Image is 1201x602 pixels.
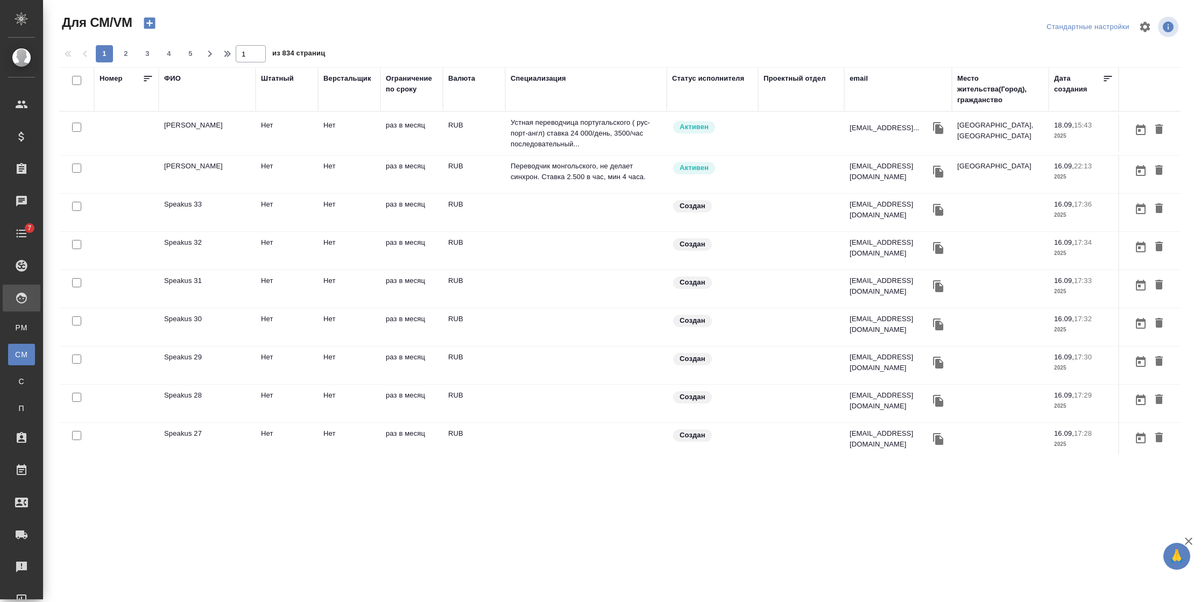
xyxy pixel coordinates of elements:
td: Нет [318,346,380,384]
td: Speakus 30 [159,308,256,346]
button: Открыть календарь загрузки [1132,352,1150,372]
div: Рядовой исполнитель: назначай с учетом рейтинга [672,120,753,134]
td: Нет [318,155,380,193]
div: Номер [100,73,123,84]
p: 17:29 [1074,391,1092,399]
button: Удалить [1150,390,1168,410]
span: Посмотреть информацию [1158,17,1181,37]
button: Скопировать [930,355,946,371]
p: 18.09, [1054,121,1074,129]
p: [EMAIL_ADDRESS][DOMAIN_NAME] [850,352,930,373]
button: Открыть календарь загрузки [1132,120,1150,140]
div: Проектный отдел [764,73,826,84]
p: [EMAIL_ADDRESS][DOMAIN_NAME] [850,275,930,297]
p: 2025 [1054,210,1113,221]
span: 2 [117,48,135,59]
button: 2 [117,45,135,62]
span: С [13,376,30,387]
td: Нет [256,308,318,346]
span: 4 [160,48,178,59]
span: 🙏 [1168,545,1186,568]
a: П [8,398,35,419]
span: из 834 страниц [272,47,325,62]
td: Speakus 28 [159,385,256,422]
button: 3 [139,45,156,62]
button: Открыть календарь загрузки [1132,199,1150,219]
td: Speakus 31 [159,270,256,308]
td: RUB [443,270,505,308]
p: 17:30 [1074,353,1092,361]
td: раз в месяц [380,155,443,193]
div: Ограничение по сроку [386,73,437,95]
p: 22:13 [1074,162,1092,170]
p: 17:28 [1074,429,1092,437]
div: Верстальщик [323,73,371,84]
td: [PERSON_NAME] [159,155,256,193]
td: [GEOGRAPHIC_DATA], [GEOGRAPHIC_DATA] [952,115,1049,152]
td: раз в месяц [380,232,443,270]
td: [PERSON_NAME] [159,115,256,152]
span: 3 [139,48,156,59]
td: Нет [318,423,380,461]
td: раз в месяц [380,115,443,152]
p: [EMAIL_ADDRESS][DOMAIN_NAME] [850,314,930,335]
p: 2025 [1054,439,1113,450]
button: Удалить [1150,199,1168,219]
td: раз в месяц [380,308,443,346]
p: 16.09, [1054,238,1074,246]
td: Нет [256,115,318,152]
button: Открыть календарь загрузки [1132,314,1150,334]
td: Speakus 33 [159,194,256,231]
div: Рядовой исполнитель: назначай с учетом рейтинга [672,161,753,175]
p: 15:43 [1074,121,1092,129]
button: Удалить [1150,428,1168,448]
td: Нет [256,194,318,231]
a: С [8,371,35,392]
button: Удалить [1150,352,1168,372]
td: Speakus 27 [159,423,256,461]
td: Нет [318,270,380,308]
p: Переводчик монгольского, не делает синхрон. Ставка 2.500 в час, мин 4 часа. [511,161,661,182]
p: 16.09, [1054,277,1074,285]
p: 17:33 [1074,277,1092,285]
p: Создан [680,315,705,326]
td: RUB [443,115,505,152]
button: 🙏 [1163,543,1190,570]
p: 17:34 [1074,238,1092,246]
td: Нет [318,194,380,231]
span: Для СМ/VM [59,14,132,31]
div: Штатный [261,73,294,84]
div: ФИО [164,73,181,84]
span: Настроить таблицу [1132,14,1158,40]
p: [EMAIL_ADDRESS][DOMAIN_NAME] [850,390,930,412]
button: Удалить [1150,275,1168,295]
td: раз в месяц [380,346,443,384]
button: Открыть календарь загрузки [1132,237,1150,257]
p: 2025 [1054,172,1113,182]
p: Активен [680,162,709,173]
p: Устная переводчица португальского ( рус-порт-англ) ставка 24 000/день, 3500/час последовательный... [511,117,661,150]
p: 2025 [1054,401,1113,412]
span: П [13,403,30,414]
p: 2025 [1054,131,1113,141]
button: Удалить [1150,237,1168,257]
button: Скопировать [930,202,946,218]
button: Скопировать [930,278,946,294]
button: Открыть календарь загрузки [1132,428,1150,448]
button: Создать [137,14,163,32]
td: RUB [443,232,505,270]
td: Нет [318,232,380,270]
button: Удалить [1150,314,1168,334]
span: PM [13,322,30,333]
a: PM [8,317,35,338]
div: email [850,73,868,84]
p: 16.09, [1054,391,1074,399]
p: [EMAIL_ADDRESS][DOMAIN_NAME] [850,428,930,450]
div: Место жительства(Город), гражданство [957,73,1043,105]
p: 2025 [1054,248,1113,259]
p: Создан [680,201,705,211]
p: 16.09, [1054,200,1074,208]
div: Валюта [448,73,475,84]
p: Создан [680,353,705,364]
td: Нет [318,385,380,422]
